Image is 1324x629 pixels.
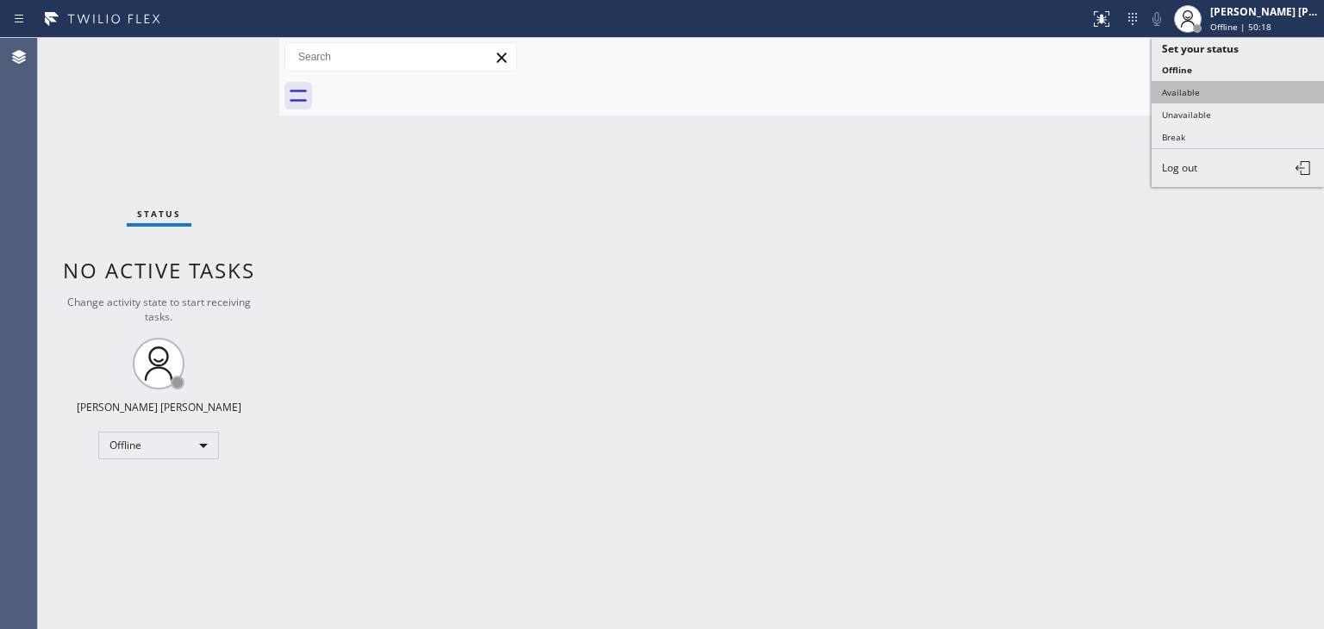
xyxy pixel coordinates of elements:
span: Change activity state to start receiving tasks. [67,295,251,324]
span: Status [137,208,181,220]
div: Offline [98,432,219,459]
input: Search [285,43,516,71]
span: Offline | 50:18 [1210,21,1271,33]
span: No active tasks [63,256,255,284]
button: Mute [1145,7,1169,31]
div: [PERSON_NAME] [PERSON_NAME] [1210,4,1319,19]
div: [PERSON_NAME] [PERSON_NAME] [77,400,241,414]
